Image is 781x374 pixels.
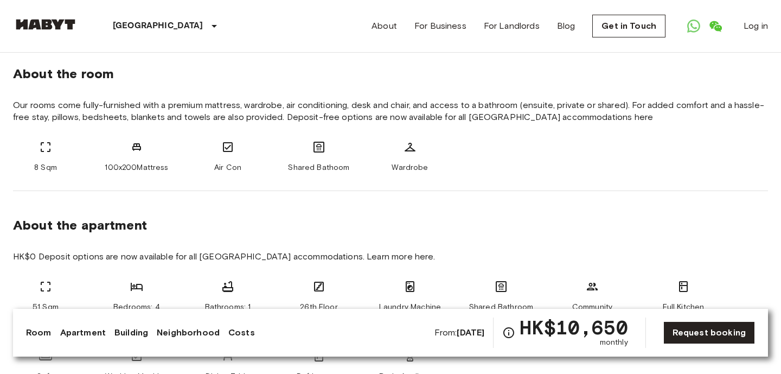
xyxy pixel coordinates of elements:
span: Shared Bathoom [288,162,349,173]
span: From: [434,327,485,339]
span: 100x200Mattress [105,162,168,173]
a: Get in Touch [592,15,665,37]
span: About the room [13,66,768,82]
a: Neighborhood [157,326,220,339]
span: HK$10,650 [520,318,628,337]
a: Apartment [60,326,106,339]
a: Costs [228,326,255,339]
span: Our rooms come fully-furnished with a premium mattress, wardrobe, air conditioning, desk and chai... [13,99,768,123]
span: 51 Sqm [33,302,59,313]
a: For Landlords [484,20,540,33]
a: Request booking [663,321,755,344]
span: HK$0 Deposit options are now available for all [GEOGRAPHIC_DATA] accommodations. Learn more here. [13,251,768,263]
a: Room [26,326,52,339]
a: Log in [744,20,768,33]
span: Full Kitchen [663,302,705,313]
span: Air Con [214,162,241,173]
span: 8 Sqm [34,162,57,173]
span: Bathrooms: 1 [205,302,251,313]
p: [GEOGRAPHIC_DATA] [113,20,203,33]
span: 26th Floor [300,302,338,313]
span: About the apartment [13,217,147,233]
b: [DATE] [457,327,484,338]
a: Open WeChat [705,15,726,37]
span: Shared Bathroom [469,302,533,313]
a: Building [114,326,148,339]
a: Open WhatsApp [683,15,705,37]
span: Community Space [560,302,625,324]
span: Bedrooms: 4 [113,302,160,313]
svg: Check cost overview for full price breakdown. Please note that discounts apply to new joiners onl... [502,326,515,339]
span: monthly [600,337,628,348]
a: Blog [557,20,575,33]
span: Laundry Machine [379,302,441,313]
a: About [372,20,397,33]
a: For Business [414,20,466,33]
span: Wardrobe [392,162,428,173]
img: Habyt [13,19,78,30]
